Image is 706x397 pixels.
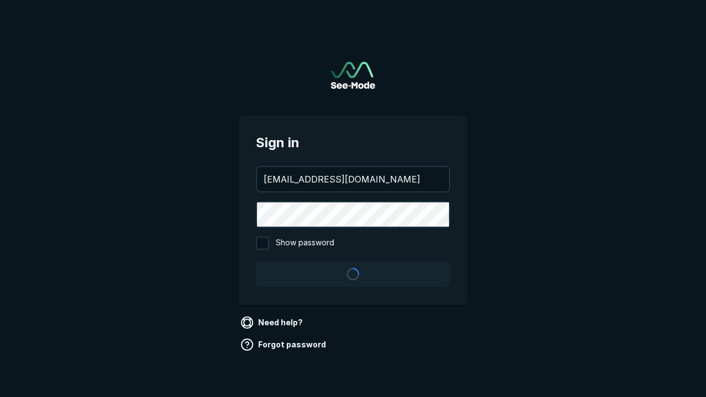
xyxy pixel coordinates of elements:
a: Go to sign in [331,62,375,89]
span: Show password [276,237,334,250]
a: Need help? [238,314,307,331]
input: your@email.com [257,167,449,191]
img: See-Mode Logo [331,62,375,89]
a: Forgot password [238,336,330,353]
span: Sign in [256,133,450,153]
